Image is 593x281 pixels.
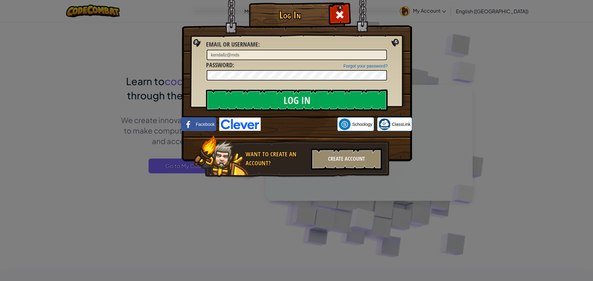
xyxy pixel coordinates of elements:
img: classlink-logo-small.png [379,118,390,130]
span: Email or Username [206,40,258,48]
iframe: Sign in with Google Button [261,118,337,131]
label: : [206,40,260,49]
div: Want to create an account? [246,150,307,167]
h1: Log In [250,10,329,20]
img: schoology.png [339,118,351,130]
span: Facebook [196,121,215,127]
span: ClassLink [392,121,411,127]
img: facebook_small.png [183,118,194,130]
input: Log In [206,89,388,111]
span: Schoology [352,121,372,127]
div: Create Account [311,148,382,170]
a: Forgot your password? [343,64,388,68]
img: clever-logo-blue.png [219,118,261,131]
span: Password [206,61,233,69]
label: : [206,61,234,70]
